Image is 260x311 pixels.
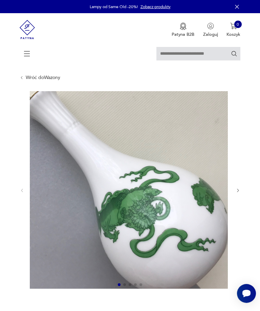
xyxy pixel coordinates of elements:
p: Zaloguj [203,31,218,37]
a: Ikona medaluPatyna B2B [172,23,194,37]
div: 0 [234,21,242,28]
img: Ikonka użytkownika [207,23,214,29]
img: Zdjęcie produktu WEDGWOOD Chinese Tigers - Rzadkość [30,91,228,289]
a: Zobacz produkty [140,4,171,9]
button: Zaloguj [203,23,218,37]
button: Szukaj [231,50,237,57]
img: Ikona koszyka [230,23,237,29]
img: Ikona medalu [180,23,187,30]
button: Patyna B2B [172,23,194,37]
p: Patyna B2B [172,31,194,37]
p: Lampy od Same Old -20%! [90,4,138,9]
button: 0Koszyk [226,23,240,37]
iframe: Smartsupp widget button [237,284,256,303]
p: Koszyk [226,31,240,37]
a: Wróć doWazony [26,75,60,80]
img: Patyna - sklep z meblami i dekoracjami vintage [20,13,35,46]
